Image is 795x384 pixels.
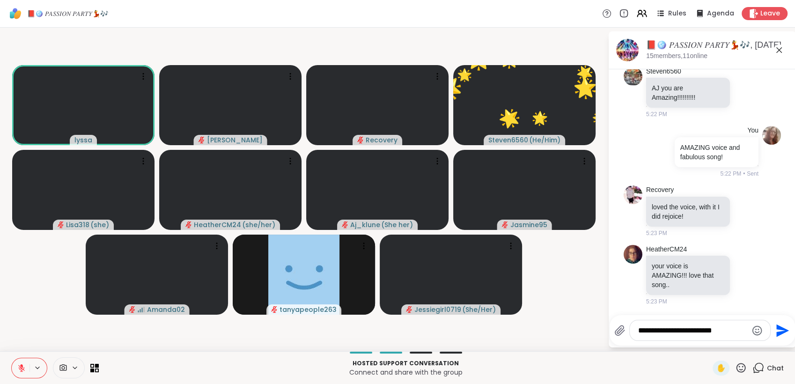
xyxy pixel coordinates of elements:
span: lyssa [74,135,92,145]
span: Rules [668,9,686,18]
span: 5:23 PM [646,297,667,306]
img: https://sharewell-space-live.sfo3.digitaloceanspaces.com/user-generated/42cda42b-3507-48ba-b019-3... [624,67,642,86]
span: 5:23 PM [646,229,667,237]
span: Sent [747,170,758,178]
span: Amanda02 [147,305,185,314]
span: tanyapeople263 [280,305,337,314]
img: ShareWell Logomark [7,6,23,22]
button: Emoji picker [751,325,763,336]
span: Steven6560 [488,135,528,145]
button: 🌟 [526,104,553,132]
span: Leave [760,9,780,18]
img: https://sharewell-space-live.sfo3.digitaloceanspaces.com/user-generated/c703a1d2-29a7-4d77-aef4-3... [624,185,642,204]
p: Hosted support conversation [104,359,707,368]
span: audio-muted [58,222,64,228]
img: https://sharewell-space-live.sfo3.digitaloceanspaces.com/user-generated/12025a04-e023-4d79-ba6e-0... [762,126,781,145]
span: ( she ) [90,220,109,229]
span: audio-muted [406,306,412,313]
span: Chat [767,363,784,373]
span: ( she/her ) [242,220,275,229]
span: Jasmine95 [510,220,547,229]
span: ( She/Her ) [462,305,496,314]
textarea: Type your message [638,326,747,335]
span: 5:22 PM [720,170,741,178]
span: Recovery [366,135,397,145]
span: audio-muted [357,137,364,143]
span: Aj_klune [350,220,380,229]
span: audio-muted [129,306,136,313]
span: audio-muted [502,222,508,228]
a: HeatherCM24 [646,245,687,254]
span: audio-muted [271,306,278,313]
span: ✋ [716,362,726,374]
p: 15 members, 11 online [646,52,707,61]
p: your voice is AMAZING!!! love that song.. [652,261,724,289]
span: • [743,170,745,178]
button: Send [771,320,792,341]
span: Lisa318 [66,220,89,229]
button: 🌟 [565,68,605,108]
img: https://sharewell-space-live.sfo3.digitaloceanspaces.com/user-generated/d3b3915b-57de-409c-870d-d... [624,245,642,264]
span: Jessiegirl0719 [414,305,461,314]
div: 📕🪩 𝑃𝐴𝑆𝑆𝐼𝑂𝑁 𝑃𝐴𝑅𝑇𝑌💃🎶, [DATE] [646,39,788,51]
h4: You [747,126,758,135]
span: 5:22 PM [646,110,667,118]
span: [PERSON_NAME] [207,135,263,145]
p: Connect and share with the group [104,368,707,377]
span: ( She her ) [381,220,413,229]
img: 📕🪩 𝑃𝐴𝑆𝑆𝐼𝑂𝑁 𝑃𝐴𝑅𝑇𝑌💃🎶, Sep 06 [616,39,639,61]
a: Recovery [646,185,674,195]
span: audio-muted [342,222,348,228]
span: audio-muted [185,222,192,228]
span: HeatherCM24 [194,220,241,229]
span: Agenda [707,9,734,18]
button: 🌟 [486,96,532,141]
a: Steven6560 [646,67,681,76]
span: ( He/Him ) [529,135,560,145]
p: loved the voice, with it I did rejoice! [652,202,724,221]
span: 📕🪩 𝑃𝐴𝑆𝑆𝐼𝑂𝑁 𝑃𝐴𝑅𝑇𝑌💃🎶 [27,9,108,18]
img: tanyapeople263 [268,235,339,315]
span: audio-muted [199,137,205,143]
p: AJ you are Amazing!!!!!!!!!! [652,83,724,102]
p: AMAZING voice and fabulous song! [680,143,753,162]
